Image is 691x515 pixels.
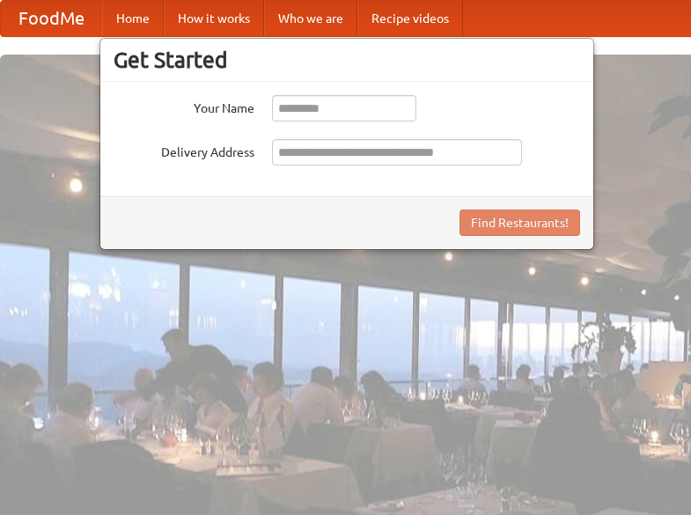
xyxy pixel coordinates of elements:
[114,139,254,161] label: Delivery Address
[102,1,164,36] a: Home
[114,95,254,117] label: Your Name
[164,1,264,36] a: How it works
[459,210,580,236] button: Find Restaurants!
[114,47,580,73] h3: Get Started
[1,1,102,36] a: FoodMe
[357,1,463,36] a: Recipe videos
[264,1,357,36] a: Who we are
